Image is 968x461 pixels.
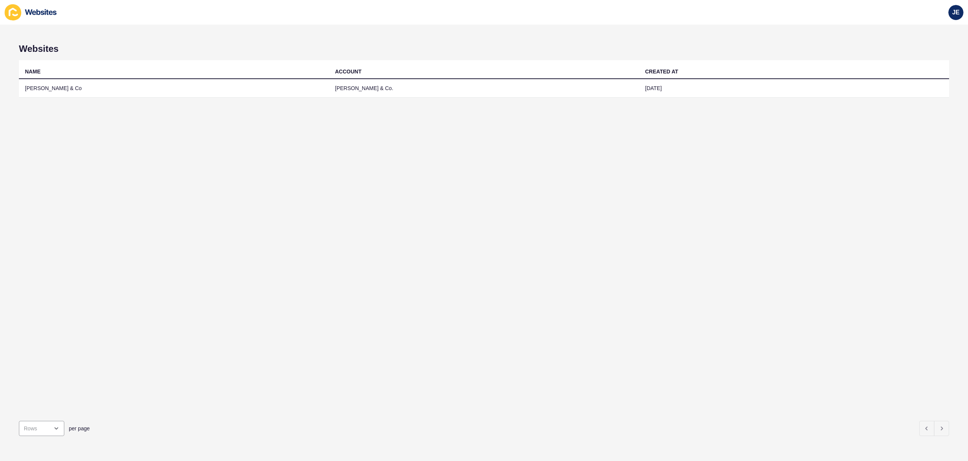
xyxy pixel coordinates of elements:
td: [DATE] [639,79,949,98]
td: [PERSON_NAME] & Co [19,79,329,98]
div: NAME [25,68,40,75]
div: ACCOUNT [335,68,361,75]
h1: Websites [19,44,949,54]
td: [PERSON_NAME] & Co. [329,79,639,98]
span: per page [69,425,90,432]
div: CREATED AT [645,68,678,75]
span: JE [952,9,960,16]
div: open menu [19,421,64,436]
